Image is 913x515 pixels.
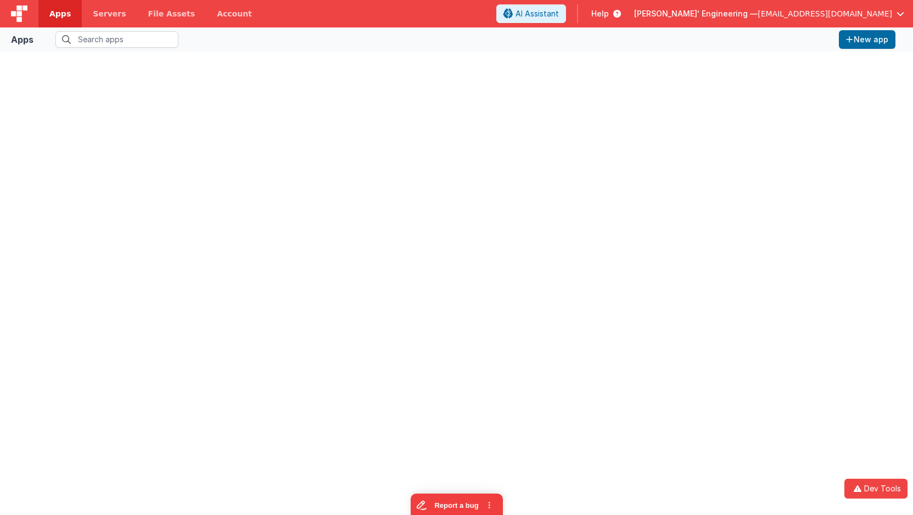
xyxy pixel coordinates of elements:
[839,30,895,49] button: New app
[93,8,126,19] span: Servers
[591,8,609,19] span: Help
[148,8,195,19] span: File Assets
[634,8,904,19] button: [PERSON_NAME]' Engineering — [EMAIL_ADDRESS][DOMAIN_NAME]
[11,33,33,46] div: Apps
[516,8,559,19] span: AI Assistant
[758,8,892,19] span: [EMAIL_ADDRESS][DOMAIN_NAME]
[844,479,908,499] button: Dev Tools
[496,4,566,23] button: AI Assistant
[634,8,758,19] span: [PERSON_NAME]' Engineering —
[49,8,71,19] span: Apps
[55,31,178,48] input: Search apps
